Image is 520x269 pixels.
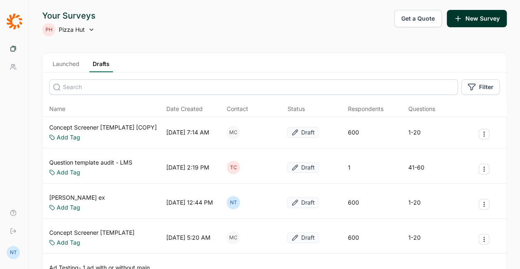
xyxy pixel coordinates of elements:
div: 600 [348,234,359,242]
div: 600 [348,198,359,207]
div: [DATE] 7:14 AM [166,128,209,137]
button: Filter [461,79,500,95]
div: Your Surveys [42,10,96,21]
div: PH [42,23,55,36]
div: NT [227,196,240,209]
span: Pizza Hut [59,26,85,34]
a: [PERSON_NAME] ex [49,193,105,202]
div: [DATE] 12:44 PM [166,198,213,207]
button: Draft [287,162,319,173]
button: Draft [287,127,319,138]
div: 1-20 [408,198,421,207]
button: Survey Actions [479,234,489,245]
button: Draft [287,232,319,243]
a: Add Tag [57,238,80,247]
div: Respondents [348,105,383,113]
div: TC [227,161,240,174]
button: Get a Quote [394,10,442,27]
button: Draft [287,197,319,208]
a: Add Tag [57,203,80,212]
div: [DATE] 2:19 PM [166,163,209,172]
a: Question template audit - LMS [49,158,132,167]
a: Add Tag [57,168,80,177]
div: Status [287,105,304,113]
a: Launched [49,60,83,72]
div: Contact [227,105,248,113]
button: Survey Actions [479,164,489,175]
div: MC [227,231,240,244]
div: 600 [348,128,359,137]
span: Date Created [166,105,203,113]
div: 1 [348,163,350,172]
div: 1-20 [408,128,421,137]
a: Concept Screener [TEMPLATE] [COPY] [49,123,157,132]
button: Survey Actions [479,129,489,139]
span: Name [49,105,65,113]
a: Drafts [89,60,113,72]
div: NT [7,246,20,259]
div: Questions [408,105,435,113]
div: MC [227,126,240,139]
button: Survey Actions [479,199,489,210]
button: New Survey [447,10,507,27]
input: Search [49,79,458,95]
div: 41-60 [408,163,424,172]
div: [DATE] 5:20 AM [166,234,211,242]
div: 1-20 [408,234,421,242]
span: Filter [479,83,494,91]
a: Add Tag [57,133,80,142]
a: Concept Screener [TEMPLATE] [49,229,134,237]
